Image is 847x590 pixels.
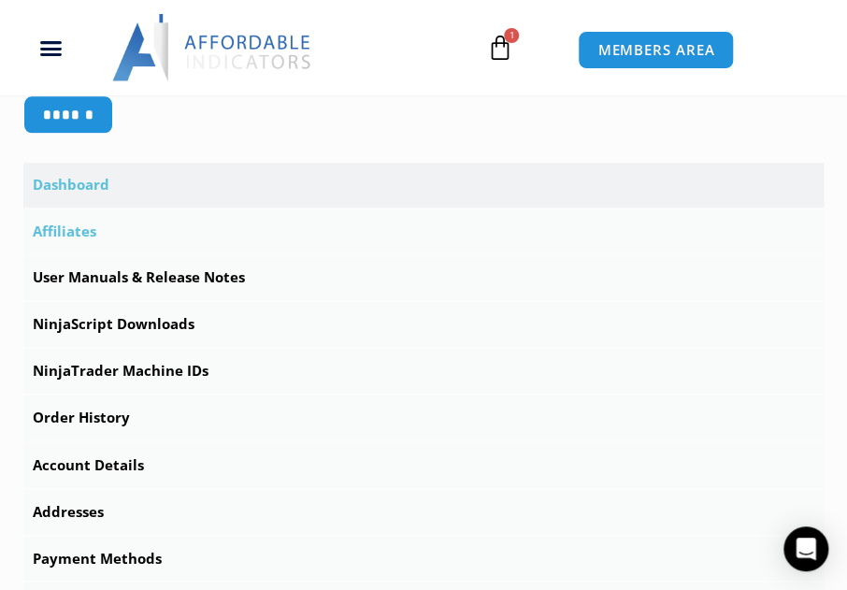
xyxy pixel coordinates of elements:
a: Affiliates [23,209,824,254]
a: NinjaScript Downloads [23,302,824,347]
a: Order History [23,396,824,440]
a: User Manuals & Release Notes [23,255,824,300]
a: MEMBERS AREA [578,31,734,69]
span: MEMBERS AREA [597,43,714,57]
a: Addresses [23,489,824,534]
a: NinjaTrader Machine IDs [23,349,824,394]
span: 1 [504,28,519,43]
img: LogoAI | Affordable Indicators – NinjaTrader [112,14,313,81]
a: Dashboard [23,163,824,208]
div: Menu Toggle [9,30,93,65]
a: Account Details [23,442,824,487]
div: Open Intercom Messenger [783,526,828,571]
a: Payment Methods [23,536,824,581]
a: 1 [458,21,540,75]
